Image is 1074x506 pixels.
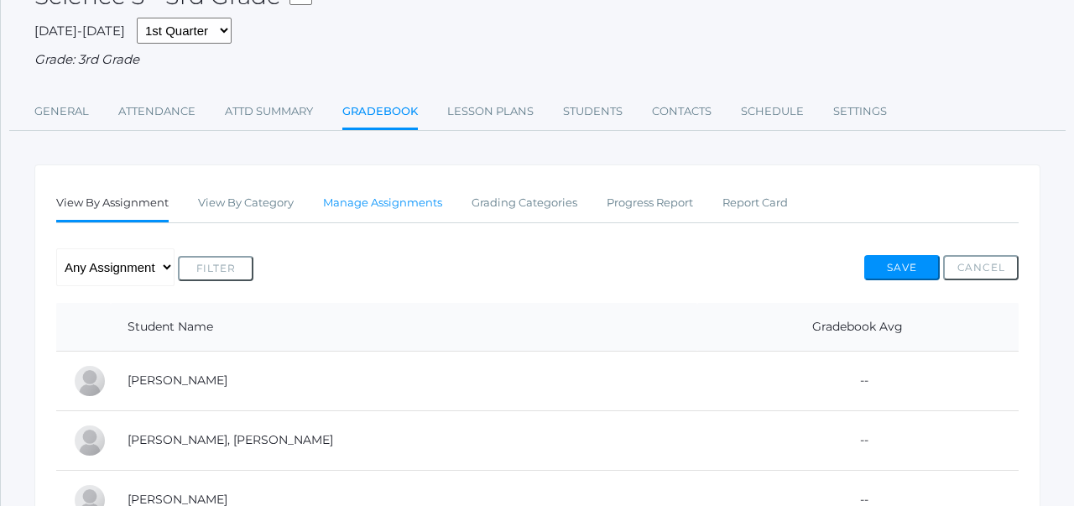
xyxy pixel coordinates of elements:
a: View By Category [198,186,294,220]
th: Student Name [111,303,697,352]
td: -- [697,410,1019,470]
a: Attendance [118,95,196,128]
button: Save [864,255,940,280]
div: Elijah Benzinger-Stephens [73,364,107,398]
span: [DATE]-[DATE] [34,23,125,39]
td: -- [697,351,1019,410]
a: [PERSON_NAME], [PERSON_NAME] [128,432,333,447]
a: Manage Assignments [323,186,442,220]
a: Lesson Plans [447,95,534,128]
a: [PERSON_NAME] [128,373,227,388]
button: Cancel [943,255,1019,280]
div: Ryder Hardisty [73,424,107,457]
a: Progress Report [607,186,693,220]
a: View By Assignment [56,186,169,222]
a: General [34,95,89,128]
th: Gradebook Avg [697,303,1019,352]
button: Filter [178,256,253,281]
a: Report Card [722,186,788,220]
a: Schedule [741,95,804,128]
a: Gradebook [342,95,418,131]
div: Grade: 3rd Grade [34,50,1040,70]
a: Attd Summary [225,95,313,128]
a: Grading Categories [472,186,577,220]
a: Settings [833,95,887,128]
a: Students [563,95,623,128]
a: Contacts [652,95,712,128]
